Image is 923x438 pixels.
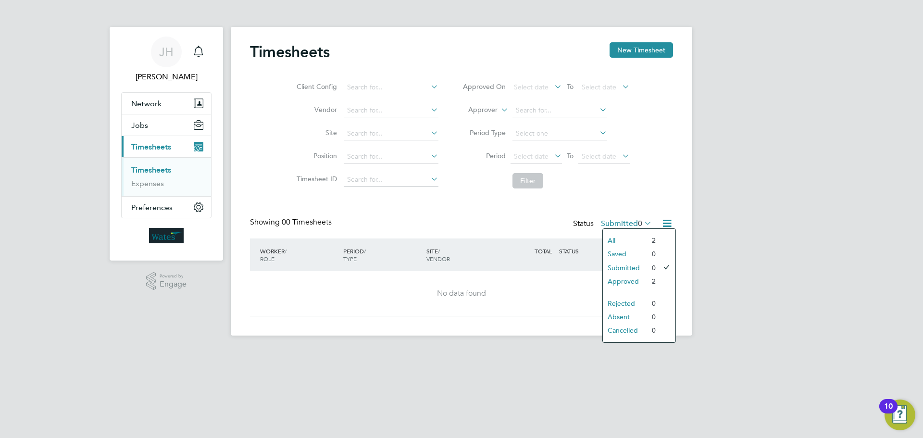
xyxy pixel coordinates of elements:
[159,46,174,58] span: JH
[285,247,287,255] span: /
[121,228,212,243] a: Go to home page
[438,247,440,255] span: /
[535,247,552,255] span: TOTAL
[122,157,211,196] div: Timesheets
[258,242,341,267] div: WORKER
[160,272,187,280] span: Powered by
[260,255,274,263] span: ROLE
[884,406,893,419] div: 10
[146,272,187,290] a: Powered byEngage
[344,127,438,140] input: Search for...
[131,179,164,188] a: Expenses
[294,175,337,183] label: Timesheet ID
[344,173,438,187] input: Search for...
[647,310,656,324] li: 0
[462,82,506,91] label: Approved On
[573,217,654,231] div: Status
[131,121,148,130] span: Jobs
[364,247,366,255] span: /
[582,152,616,161] span: Select date
[250,42,330,62] h2: Timesheets
[638,219,642,228] span: 0
[344,81,438,94] input: Search for...
[512,127,607,140] input: Select one
[603,275,647,288] li: Approved
[885,400,915,430] button: Open Resource Center, 10 new notifications
[424,242,507,267] div: SITE
[294,128,337,137] label: Site
[647,234,656,247] li: 2
[647,247,656,261] li: 0
[121,37,212,83] a: JH[PERSON_NAME]
[647,261,656,275] li: 0
[344,150,438,163] input: Search for...
[122,114,211,136] button: Jobs
[557,242,607,260] div: STATUS
[647,324,656,337] li: 0
[454,105,498,115] label: Approver
[131,165,171,175] a: Timesheets
[582,83,616,91] span: Select date
[610,42,673,58] button: New Timesheet
[564,80,576,93] span: To
[512,173,543,188] button: Filter
[601,219,652,228] label: Submitted
[121,71,212,83] span: Jerry Harrison
[603,247,647,261] li: Saved
[603,324,647,337] li: Cancelled
[647,297,656,310] li: 0
[603,261,647,275] li: Submitted
[341,242,424,267] div: PERIOD
[343,255,357,263] span: TYPE
[131,142,171,151] span: Timesheets
[122,136,211,157] button: Timesheets
[149,228,184,243] img: wates-logo-retina.png
[110,27,223,261] nav: Main navigation
[282,217,332,227] span: 00 Timesheets
[603,297,647,310] li: Rejected
[131,203,173,212] span: Preferences
[462,128,506,137] label: Period Type
[603,234,647,247] li: All
[514,83,549,91] span: Select date
[250,217,334,227] div: Showing
[122,93,211,114] button: Network
[603,310,647,324] li: Absent
[294,105,337,114] label: Vendor
[426,255,450,263] span: VENDOR
[462,151,506,160] label: Period
[647,275,656,288] li: 2
[122,197,211,218] button: Preferences
[294,82,337,91] label: Client Config
[514,152,549,161] span: Select date
[160,280,187,288] span: Engage
[344,104,438,117] input: Search for...
[564,150,576,162] span: To
[512,104,607,117] input: Search for...
[131,99,162,108] span: Network
[294,151,337,160] label: Position
[260,288,663,299] div: No data found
